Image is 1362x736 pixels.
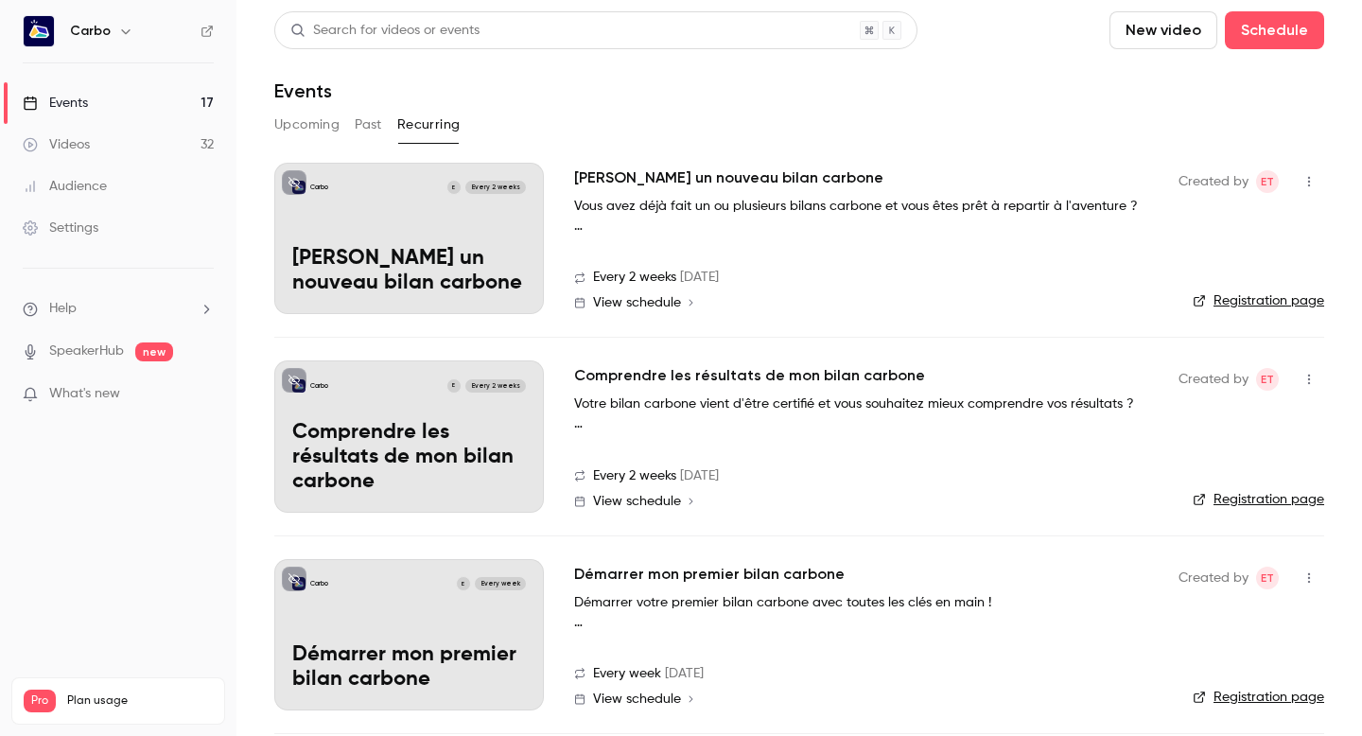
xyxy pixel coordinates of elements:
div: Search for videos or events [290,21,480,41]
span: Pro [24,690,56,712]
a: [PERSON_NAME] un nouveau bilan carbone [574,166,883,189]
button: Past [355,110,382,140]
a: Démarrer mon premier bilan carboneCarboEEvery weekDémarrer mon premier bilan carbone [274,559,544,710]
span: Eglantine Thierry Laumont [1256,170,1279,193]
span: Every week [475,577,525,590]
span: Help [49,299,77,319]
div: Audience [23,177,107,196]
a: Registration page [1193,490,1324,509]
button: Schedule [1225,11,1324,49]
a: Comprendre les résultats de mon bilan carboneCarboEEvery 2 weeksComprendre les résultats de mon b... [274,360,544,512]
p: [PERSON_NAME] un nouveau bilan carbone [292,247,526,296]
span: Every week [593,664,661,684]
strong: Votre bilan carbone vient d'être certifié et vous souhaitez mieux comprendre vos résultats ? [574,397,1134,411]
span: Eglantine Thierry Laumont [1256,567,1279,589]
a: Comprendre les résultats de mon bilan carbone [574,364,925,387]
a: SpeakerHub [49,342,124,361]
a: View schedule [574,692,1148,707]
div: E [456,576,471,591]
span: Eglantine Thierry Laumont [1256,368,1279,391]
button: Upcoming [274,110,340,140]
button: Recurring [397,110,461,140]
span: ET [1261,170,1274,193]
p: Carbo [310,381,328,391]
p: Carbo [310,183,328,192]
p: Démarrer mon premier bilan carbone [292,643,526,692]
img: Carbo [24,16,54,46]
li: help-dropdown-opener [23,299,214,319]
p: Carbo [310,579,328,588]
p: Vous avez déjà fait un ou plusieurs bilans carbone et vous êtes prêt à repartir à l'aventure ? [574,197,1142,217]
span: ET [1261,567,1274,589]
span: Every 2 weeks [465,181,525,194]
span: View schedule [593,495,681,508]
div: E [446,180,462,195]
span: new [135,342,173,361]
span: View schedule [593,296,681,309]
strong: Démarrer votre premier bilan carbone avec toutes les clés en main ! [574,596,991,609]
div: Settings [23,219,98,237]
button: New video [1109,11,1217,49]
span: Created by [1179,170,1248,193]
a: View schedule [574,295,1148,310]
a: Démarrer mon premier bilan carbone [574,563,845,586]
h6: Carbo [70,22,111,41]
iframe: Noticeable Trigger [191,386,214,403]
span: Every 2 weeks [593,268,676,288]
span: Created by [1179,368,1248,391]
span: [DATE] [680,268,719,288]
div: Videos [23,135,90,154]
div: Events [23,94,88,113]
span: [DATE] [680,466,719,486]
h1: Events [274,79,332,102]
span: What's new [49,384,120,404]
span: Created by [1179,567,1248,589]
span: [DATE] [665,664,704,684]
a: Registration page [1193,688,1324,707]
span: Plan usage [67,693,213,709]
a: View schedule [574,494,1148,509]
span: Every 2 weeks [593,466,676,486]
a: Registration page [1193,291,1324,310]
div: E [446,378,462,394]
p: Comprendre les résultats de mon bilan carbone [292,421,526,494]
a: Démarrer un nouveau bilan carboneCarboEEvery 2 weeks[PERSON_NAME] un nouveau bilan carbone [274,163,544,314]
span: ET [1261,368,1274,391]
span: View schedule [593,692,681,706]
span: Every 2 weeks [465,379,525,393]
